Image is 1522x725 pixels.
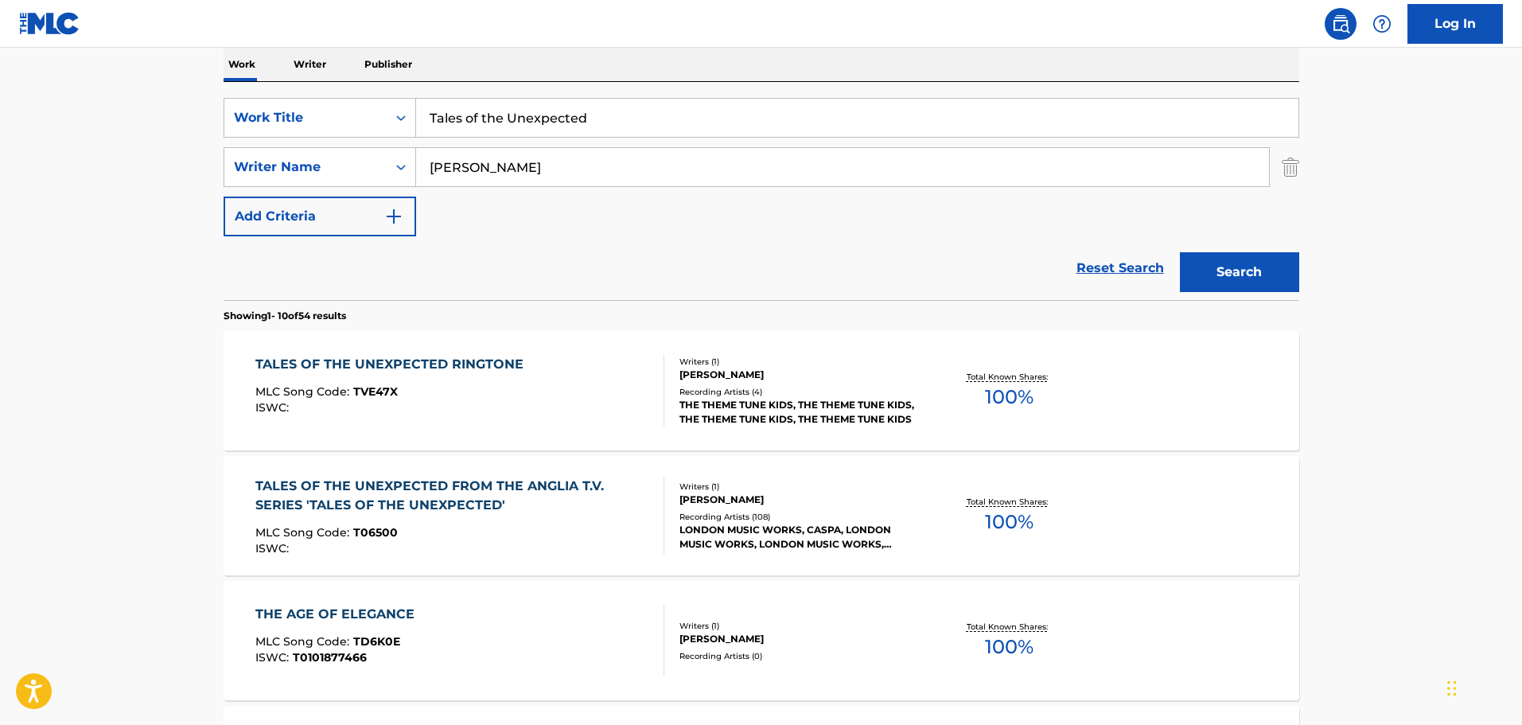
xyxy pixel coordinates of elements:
div: [PERSON_NAME] [679,368,920,382]
p: Total Known Shares: [967,621,1052,633]
span: ISWC : [255,400,293,415]
p: Showing 1 - 10 of 54 results [224,309,346,323]
div: Drag [1447,665,1457,712]
div: [PERSON_NAME] [679,493,920,507]
a: TALES OF THE UNEXPECTED RINGTONEMLC Song Code:TVE47XISWC:Writers (1)[PERSON_NAME]Recording Artist... [224,331,1299,450]
a: Public Search [1325,8,1357,40]
a: Reset Search [1069,251,1172,286]
span: T06500 [353,525,398,540]
div: TALES OF THE UNEXPECTED FROM THE ANGLIA T.V. SERIES 'TALES OF THE UNEXPECTED' [255,477,651,515]
a: TALES OF THE UNEXPECTED FROM THE ANGLIA T.V. SERIES 'TALES OF THE UNEXPECTED'MLC Song Code:T06500... [224,456,1299,575]
div: Writers ( 1 ) [679,620,920,632]
img: search [1331,14,1350,33]
img: help [1372,14,1392,33]
div: Work Title [234,108,377,127]
span: ISWC : [255,541,293,555]
img: Delete Criterion [1282,147,1299,187]
div: Writers ( 1 ) [679,481,920,493]
p: Total Known Shares: [967,496,1052,508]
img: MLC Logo [19,12,80,35]
div: Writers ( 1 ) [679,356,920,368]
div: Writer Name [234,158,377,177]
span: 100 % [985,383,1033,411]
div: Recording Artists ( 108 ) [679,511,920,523]
a: THE AGE OF ELEGANCEMLC Song Code:TD6K0EISWC:T0101877466Writers (1)[PERSON_NAME]Recording Artists ... [224,581,1299,700]
div: LONDON MUSIC WORKS, CASPA, LONDON MUSIC WORKS, LONDON MUSIC WORKS, [GEOGRAPHIC_DATA] [679,523,920,552]
div: Recording Artists ( 0 ) [679,650,920,662]
img: 9d2ae6d4665cec9f34b9.svg [384,207,403,226]
div: [PERSON_NAME] [679,632,920,646]
span: TD6K0E [353,634,400,649]
button: Search [1180,252,1299,292]
form: Search Form [224,98,1299,300]
span: 100 % [985,633,1033,661]
p: Work [224,48,260,81]
span: T0101877466 [293,650,367,665]
p: Writer [289,48,331,81]
div: THE THEME TUNE KIDS, THE THEME TUNE KIDS, THE THEME TUNE KIDS, THE THEME TUNE KIDS [679,398,920,427]
p: Publisher [360,48,417,81]
span: TVE47X [353,384,398,399]
span: MLC Song Code : [255,525,353,540]
a: Log In [1407,4,1503,44]
iframe: Chat Widget [1442,649,1522,725]
div: THE AGE OF ELEGANCE [255,605,422,624]
span: ISWC : [255,650,293,665]
p: Total Known Shares: [967,371,1052,383]
div: Recording Artists ( 4 ) [679,386,920,398]
span: 100 % [985,508,1033,536]
button: Add Criteria [224,197,416,236]
span: MLC Song Code : [255,384,353,399]
span: MLC Song Code : [255,634,353,649]
div: Help [1366,8,1398,40]
div: TALES OF THE UNEXPECTED RINGTONE [255,355,531,374]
